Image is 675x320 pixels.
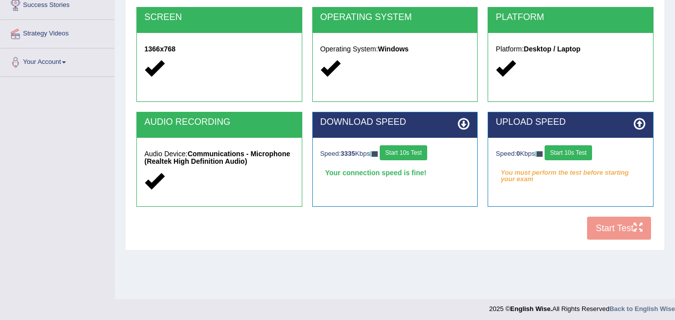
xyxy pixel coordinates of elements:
[144,150,290,165] strong: Communications - Microphone (Realtek High Definition Audio)
[496,45,646,53] h5: Platform:
[378,45,409,53] strong: Windows
[0,20,114,45] a: Strategy Videos
[144,45,175,53] strong: 1366x768
[496,12,646,22] h2: PLATFORM
[496,145,646,163] div: Speed: Kbps
[496,117,646,127] h2: UPLOAD SPEED
[144,117,294,127] h2: AUDIO RECORDING
[320,45,470,53] h5: Operating System:
[545,145,592,160] button: Start 10s Test
[524,45,581,53] strong: Desktop / Laptop
[517,150,520,157] strong: 0
[370,151,378,157] img: ajax-loader-fb-connection.gif
[144,12,294,22] h2: SCREEN
[320,12,470,22] h2: OPERATING SYSTEM
[610,305,675,313] a: Back to English Wise
[0,48,114,73] a: Your Account
[320,165,470,180] div: Your connection speed is fine!
[320,117,470,127] h2: DOWNLOAD SPEED
[380,145,427,160] button: Start 10s Test
[535,151,543,157] img: ajax-loader-fb-connection.gif
[320,145,470,163] div: Speed: Kbps
[496,165,646,180] em: You must perform the test before starting your exam
[489,299,675,314] div: 2025 © All Rights Reserved
[341,150,355,157] strong: 3335
[510,305,552,313] strong: English Wise.
[144,150,294,166] h5: Audio Device:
